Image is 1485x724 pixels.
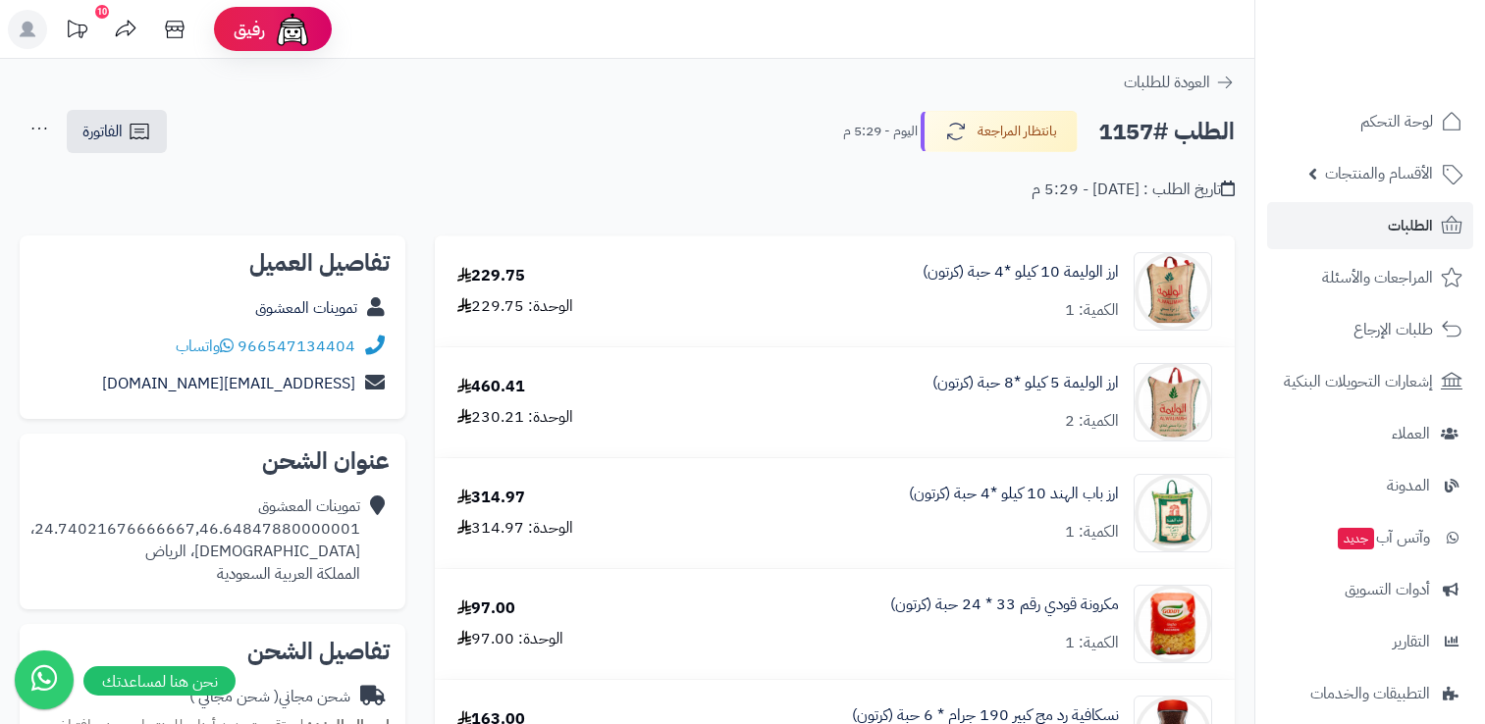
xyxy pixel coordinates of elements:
a: ارز الوليمة 10 كيلو *4 حبة (كرتون) [923,261,1119,284]
a: تموينات المعشوق [255,296,357,320]
a: لوحة التحكم [1267,98,1473,145]
h2: عنوان الشحن [35,449,390,473]
a: ارز الوليمة 5 كيلو *8 حبة (كرتون) [932,372,1119,394]
div: 314.97 [457,487,525,509]
div: الوحدة: 97.00 [457,628,563,650]
img: 1747280128-NtT236JzVEuseFkAqCcRUWtZs61NAHCb-90x90.jpg [1135,474,1211,552]
div: الكمية: 2 [1065,410,1119,433]
div: 229.75 [457,265,525,287]
span: وآتس آب [1336,524,1430,551]
a: المدونة [1267,462,1473,509]
a: إشعارات التحويلات البنكية [1267,358,1473,405]
div: الوحدة: 314.97 [457,517,573,540]
a: [EMAIL_ADDRESS][DOMAIN_NAME] [102,372,355,395]
div: 97.00 [457,597,515,620]
span: المراجعات والأسئلة [1322,264,1433,291]
div: الكمية: 1 [1065,521,1119,543]
a: طلبات الإرجاع [1267,306,1473,353]
a: أدوات التسويق [1267,566,1473,613]
a: تحديثات المنصة [52,10,101,54]
div: تموينات المعشوق 24.74021676666667,46.64847880000001، [DEMOGRAPHIC_DATA]، الرياض المملكة العربية ا... [30,495,360,585]
a: العودة للطلبات [1124,71,1235,94]
span: العودة للطلبات [1124,71,1210,94]
span: التطبيقات والخدمات [1310,680,1430,707]
span: لوحة التحكم [1360,108,1433,135]
button: بانتظار المراجعة [921,111,1078,152]
span: الأقسام والمنتجات [1325,160,1433,187]
span: المدونة [1387,472,1430,499]
a: الطلبات [1267,202,1473,249]
span: أدوات التسويق [1345,576,1430,603]
span: الفاتورة [82,120,123,143]
a: ارز باب الهند 10 كيلو *4 حبة (كرتون) [909,483,1119,505]
img: 1747311876-89ae55af-90a7-4fb9-aaef-8c3e856d-90x90.jpg [1135,585,1211,663]
span: رفيق [234,18,265,41]
h2: تفاصيل العميل [35,251,390,275]
div: الكمية: 1 [1065,632,1119,654]
a: التطبيقات والخدمات [1267,670,1473,717]
div: الكمية: 1 [1065,299,1119,322]
span: طلبات الإرجاع [1353,316,1433,343]
a: الفاتورة [67,110,167,153]
h2: الطلب #1157 [1098,112,1235,152]
a: العملاء [1267,410,1473,457]
div: الوحدة: 229.75 [457,295,573,318]
span: إشعارات التحويلات البنكية [1284,368,1433,395]
span: ( شحن مجاني ) [189,685,279,708]
img: 1747279789-61fBmmPDBfL._AC_SL1500-90x90.jpg [1135,363,1211,441]
span: الطلبات [1388,212,1433,239]
div: 10 [95,5,109,19]
a: المراجعات والأسئلة [1267,254,1473,301]
a: مكرونة قودي رقم 33 * 24 حبة (كرتون) [890,594,1119,616]
img: ai-face.png [273,10,312,49]
a: التقارير [1267,618,1473,665]
a: 966547134404 [238,335,355,358]
span: العملاء [1392,420,1430,447]
div: 460.41 [457,376,525,398]
small: اليوم - 5:29 م [843,122,918,141]
span: جديد [1338,528,1374,549]
a: واتساب [176,335,234,358]
div: شحن مجاني [189,686,350,708]
div: تاريخ الطلب : [DATE] - 5:29 م [1032,179,1235,201]
h2: تفاصيل الشحن [35,640,390,663]
img: 1747279594-26fc5e6b-fa39-45c5-bf54-fbc6c7af-90x90.jpg [1135,252,1211,331]
a: وآتس آبجديد [1267,514,1473,561]
div: الوحدة: 230.21 [457,406,573,429]
span: التقارير [1393,628,1430,655]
